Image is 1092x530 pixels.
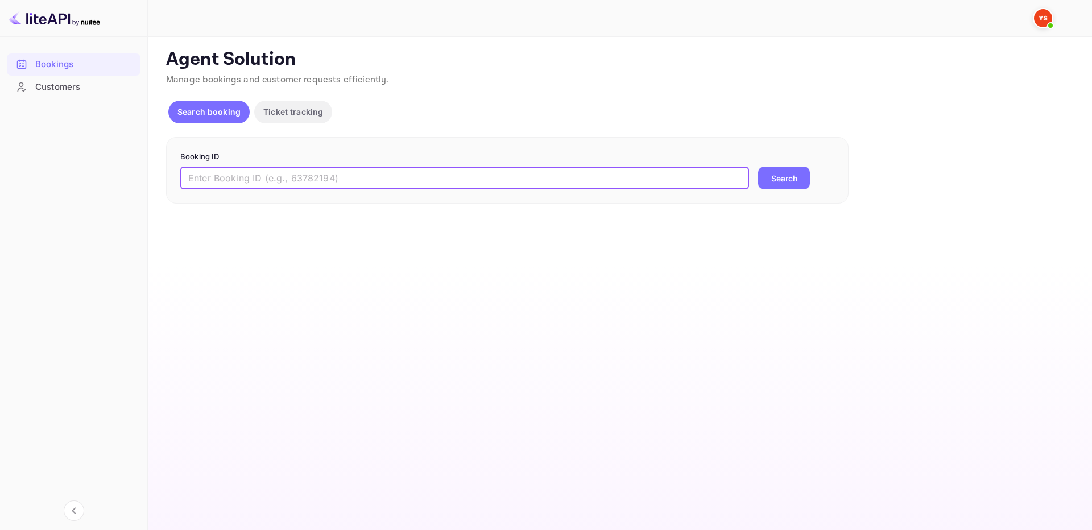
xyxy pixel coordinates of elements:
p: Booking ID [180,151,834,163]
input: Enter Booking ID (e.g., 63782194) [180,167,749,189]
p: Search booking [177,106,241,118]
a: Bookings [7,53,140,74]
img: Yandex Support [1034,9,1052,27]
span: Manage bookings and customer requests efficiently. [166,74,389,86]
p: Agent Solution [166,48,1072,71]
button: Collapse navigation [64,500,84,521]
div: Bookings [7,53,140,76]
div: Customers [35,81,135,94]
a: Customers [7,76,140,97]
p: Ticket tracking [263,106,323,118]
div: Customers [7,76,140,98]
div: Bookings [35,58,135,71]
button: Search [758,167,810,189]
img: LiteAPI logo [9,9,100,27]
